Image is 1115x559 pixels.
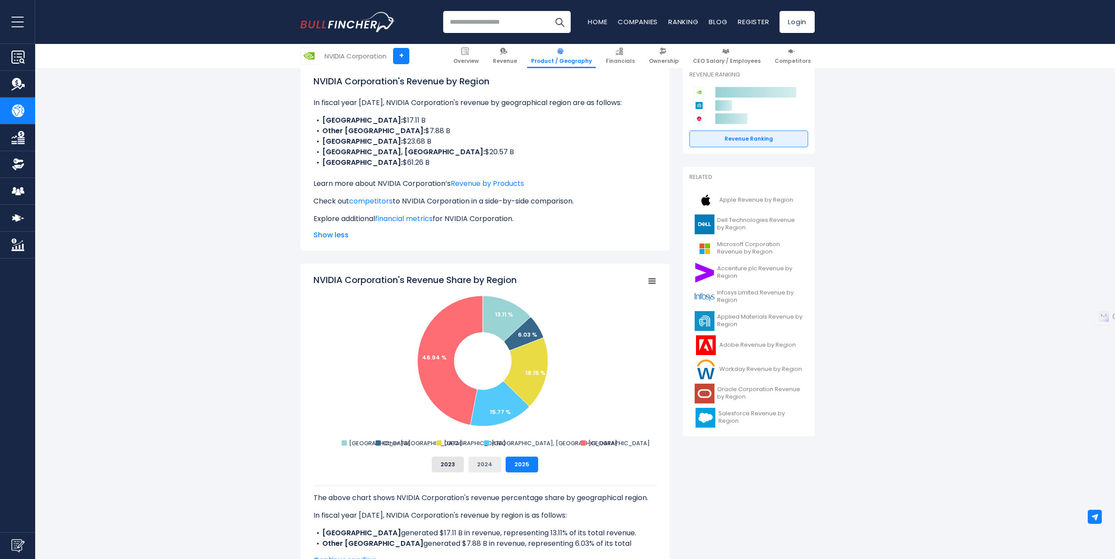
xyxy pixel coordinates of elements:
a: Product / Geography [527,44,596,68]
span: Microsoft Corporation Revenue by Region [717,241,803,256]
a: Home [588,17,607,26]
b: [GEOGRAPHIC_DATA]: [322,157,403,167]
b: Other [GEOGRAPHIC_DATA]: [322,126,425,136]
a: Ranking [668,17,698,26]
span: Infosys Limited Revenue by Region [717,289,803,304]
img: ORCL logo [695,384,714,403]
span: Revenue [493,58,517,65]
span: Adobe Revenue by Region [719,341,796,349]
b: [GEOGRAPHIC_DATA]: [322,115,403,125]
a: Blog [709,17,727,26]
img: AMAT logo [695,311,714,331]
img: AAPL logo [695,190,717,210]
text: 6.03 % [518,330,537,339]
a: Adobe Revenue by Region [689,333,808,357]
p: Learn more about NVIDIA Corporation’s [313,178,656,189]
p: Explore additional for NVIDIA Corporation. [313,214,656,224]
span: Product / Geography [531,58,592,65]
li: generated $17.11 B in revenue, representing 13.11% of its total revenue. [313,528,656,538]
a: Microsoft Corporation Revenue by Region [689,236,808,261]
img: ADBE logo [695,335,717,355]
a: Go to homepage [300,12,395,32]
a: Dell Technologies Revenue by Region [689,212,808,236]
a: Oracle Corporation Revenue by Region [689,381,808,406]
img: Bullfincher logo [300,12,395,32]
a: + [393,48,409,64]
span: Oracle Corporation Revenue by Region [717,386,803,401]
img: Applied Materials competitors logo [694,100,704,111]
button: 2023 [432,457,464,472]
li: $17.11 B [313,115,656,126]
img: INFY logo [695,287,714,307]
span: CEO Salary / Employees [693,58,761,65]
li: $23.68 B [313,136,656,147]
p: Revenue Ranking [689,71,808,79]
span: Salesforce Revenue by Region [718,410,803,425]
a: Applied Materials Revenue by Region [689,309,808,333]
a: Revenue [489,44,521,68]
span: Accenture plc Revenue by Region [717,265,803,280]
a: Companies [618,17,658,26]
img: Broadcom competitors logo [694,113,704,124]
a: Revenue by Products [451,178,524,189]
img: NVIDIA Corporation competitors logo [694,87,704,98]
span: Competitors [775,58,811,65]
text: [GEOGRAPHIC_DATA] [588,439,650,447]
text: 15.77 % [490,408,511,416]
span: Ownership [649,58,679,65]
span: Financials [606,58,635,65]
a: Salesforce Revenue by Region [689,406,808,430]
b: [GEOGRAPHIC_DATA]: [322,136,403,146]
a: Accenture plc Revenue by Region [689,261,808,285]
img: NVDA logo [301,47,317,64]
a: Ownership [645,44,683,68]
img: CRM logo [695,408,716,428]
span: Apple Revenue by Region [719,196,793,204]
span: Workday Revenue by Region [719,366,802,373]
a: Overview [449,44,483,68]
text: [GEOGRAPHIC_DATA] [444,439,506,447]
a: Register [738,17,769,26]
button: 2024 [468,457,501,472]
p: In fiscal year [DATE], NVIDIA Corporation's revenue by geographical region are as follows: [313,98,656,108]
a: Infosys Limited Revenue by Region [689,285,808,309]
b: Other [GEOGRAPHIC_DATA] [322,538,423,548]
a: Financials [602,44,639,68]
a: CEO Salary / Employees [689,44,765,68]
button: 2025 [506,457,538,472]
a: Revenue Ranking [689,131,808,147]
text: 46.94 % [422,353,447,362]
b: [GEOGRAPHIC_DATA], [GEOGRAPHIC_DATA]: [322,147,485,157]
p: Check out to NVIDIA Corporation in a side-by-side comparison. [313,196,656,207]
img: MSFT logo [695,239,714,258]
text: 18.15 % [525,369,546,377]
a: competitors [349,196,393,206]
span: Show less [313,230,656,240]
p: The above chart shows NVIDIA Corporation's revenue percentage share by geographical region. [313,493,656,503]
img: Ownership [11,158,25,171]
button: Search [549,11,571,33]
div: NVIDIA Corporation [324,51,386,61]
text: [GEOGRAPHIC_DATA] [349,439,411,447]
a: Competitors [771,44,815,68]
li: $7.88 B [313,126,656,136]
text: [GEOGRAPHIC_DATA], [GEOGRAPHIC_DATA] [492,439,617,447]
img: WDAY logo [695,359,717,379]
h1: NVIDIA Corporation's Revenue by Region [313,75,656,88]
svg: NVIDIA Corporation's Revenue Share by Region [313,274,656,450]
tspan: NVIDIA Corporation's Revenue Share by Region [313,274,517,286]
a: Workday Revenue by Region [689,357,808,381]
img: DELL logo [695,214,714,234]
span: Overview [453,58,479,65]
li: $20.57 B [313,147,656,157]
b: [GEOGRAPHIC_DATA] [322,528,401,538]
p: In fiscal year [DATE], NVIDIA Corporation's revenue by region is as follows: [313,510,656,521]
a: Login [780,11,815,33]
span: Dell Technologies Revenue by Region [717,217,803,232]
text: 13.11 % [495,310,513,319]
img: ACN logo [695,263,714,283]
a: financial metrics [375,214,433,224]
text: Other [GEOGRAPHIC_DATA] [383,439,462,447]
p: Related [689,174,808,181]
li: $61.26 B [313,157,656,168]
